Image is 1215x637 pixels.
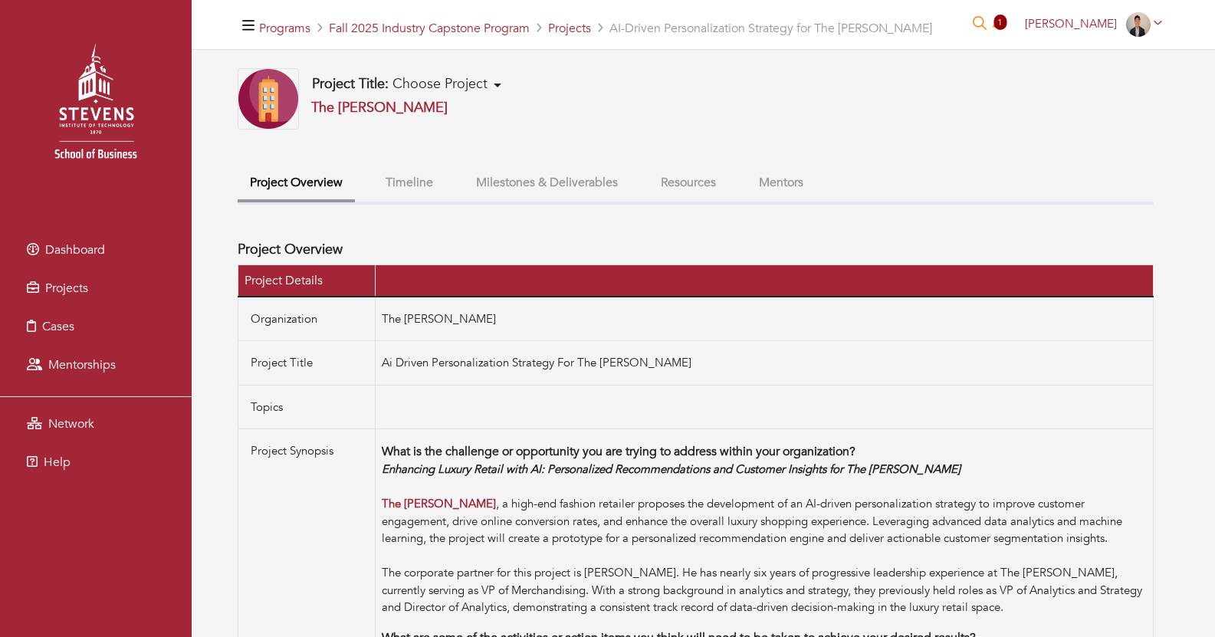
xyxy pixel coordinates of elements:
[382,442,1147,461] p: What is the challenge or opportunity you are trying to address within your organization?
[259,20,310,37] a: Programs
[238,385,376,429] td: Topics
[238,297,376,341] td: Organization
[45,280,88,297] span: Projects
[307,75,506,94] button: Project Title: Choose Project
[993,16,1005,34] a: 1
[238,68,299,130] img: Company-Icon-7f8a26afd1715722aa5ae9dc11300c11ceeb4d32eda0db0d61c21d11b95ecac6.png
[376,297,1154,341] td: The [PERSON_NAME]
[382,461,961,477] em: Enhancing Luxury Retail with AI: Personalized Recommendations and Customer Insights for The [PERS...
[373,166,445,199] button: Timeline
[238,166,355,202] button: Project Overview
[45,241,105,258] span: Dashboard
[42,318,74,335] span: Cases
[312,74,389,94] b: Project Title:
[238,341,376,386] td: Project Title
[548,20,591,37] a: Projects
[382,496,496,511] a: The [PERSON_NAME]
[4,235,188,265] a: Dashboard
[649,166,728,199] button: Resources
[4,409,188,439] a: Network
[4,311,188,342] a: Cases
[1126,12,1151,37] img: marcusrocco_headshot%20(1).jpg
[329,20,530,37] a: Fall 2025 Industry Capstone Program
[382,461,1147,616] div: , a high-end fashion retailer proposes the development of an AI-driven personalization strategy t...
[1018,16,1169,31] a: [PERSON_NAME]
[747,166,816,199] button: Mentors
[48,356,116,373] span: Mentorships
[311,98,448,117] a: The [PERSON_NAME]
[4,447,188,478] a: Help
[392,74,488,94] span: Choose Project
[376,341,1154,386] td: Ai Driven Personalization Strategy For The [PERSON_NAME]
[238,264,376,297] th: Project Details
[993,15,1006,30] span: 1
[238,241,1154,258] h4: Project Overview
[1025,16,1117,31] span: [PERSON_NAME]
[609,20,932,37] span: AI-Driven Personalization Strategy for The [PERSON_NAME]
[44,454,71,471] span: Help
[15,27,176,188] img: stevens_logo.png
[4,350,188,380] a: Mentorships
[48,415,94,432] span: Network
[464,166,630,199] button: Milestones & Deliverables
[4,273,188,304] a: Projects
